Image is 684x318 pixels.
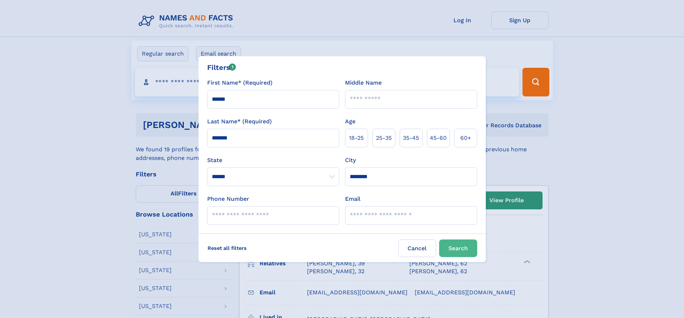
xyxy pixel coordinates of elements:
[345,79,382,87] label: Middle Name
[430,134,447,142] span: 45‑60
[207,156,339,165] label: State
[345,195,360,203] label: Email
[345,117,355,126] label: Age
[207,195,249,203] label: Phone Number
[403,134,419,142] span: 35‑45
[439,239,477,257] button: Search
[345,156,356,165] label: City
[460,134,471,142] span: 60+
[207,62,236,73] div: Filters
[203,239,251,257] label: Reset all filters
[398,239,436,257] label: Cancel
[207,117,272,126] label: Last Name* (Required)
[349,134,364,142] span: 18‑25
[207,79,273,87] label: First Name* (Required)
[376,134,392,142] span: 25‑35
